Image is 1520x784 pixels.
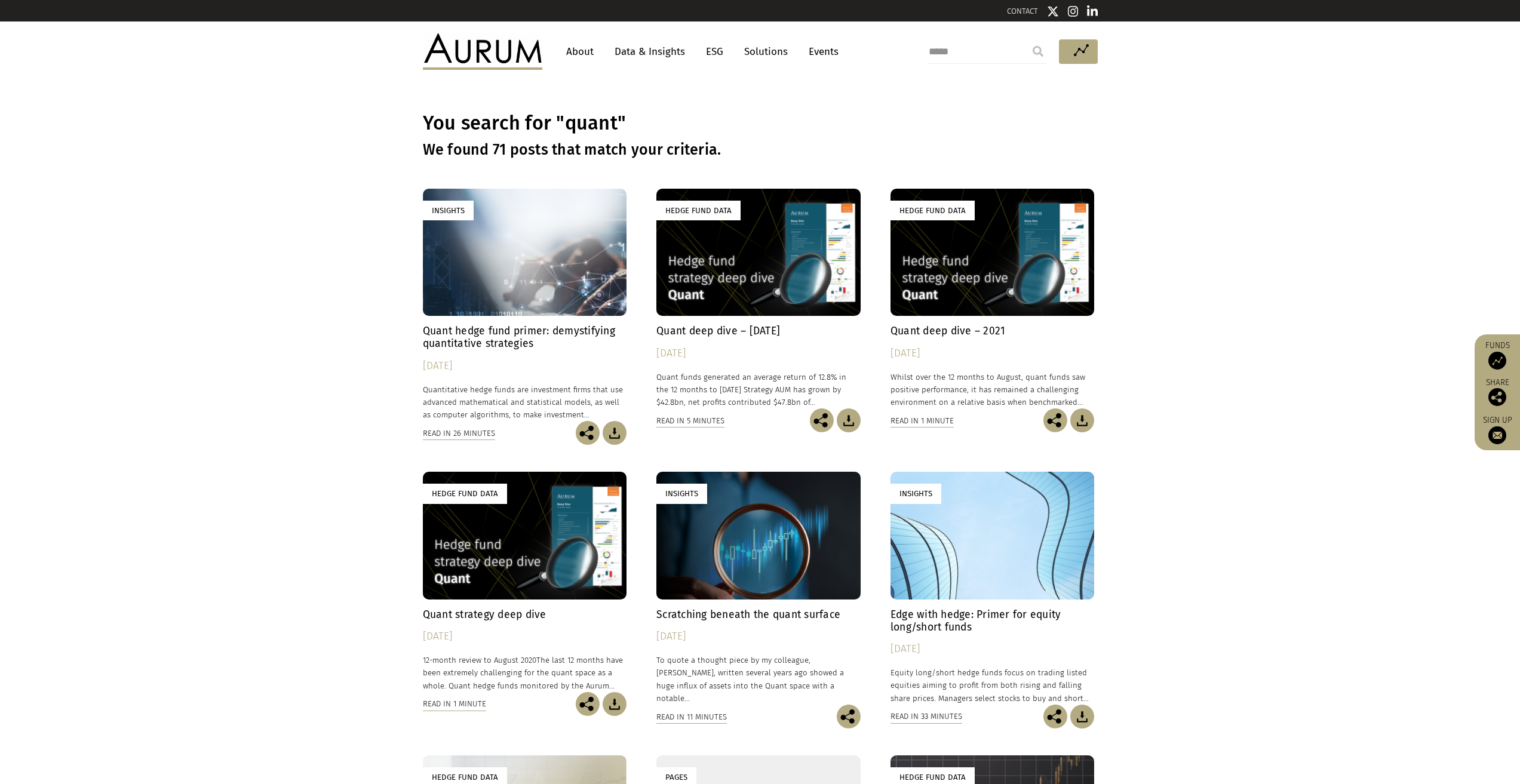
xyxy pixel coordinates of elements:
[656,189,861,408] a: Hedge Fund Data Quant deep dive – [DATE] [DATE] Quant funds generated an average return of 12.8% ...
[423,427,495,440] div: Read in 26 minutes
[656,345,861,362] div: [DATE]
[423,201,474,220] div: Insights
[423,608,627,621] h4: Quant strategy deep dive
[423,189,627,421] a: Insights Quant hedge fund primer: demystifying quantitative strategies [DATE] Quantitative hedge ...
[803,41,839,63] a: Events
[560,41,600,63] a: About
[576,692,600,716] img: Share this post
[890,189,1095,408] a: Hedge Fund Data Quant deep dive – 2021 [DATE] Whilst over the 12 months to August, quant funds sa...
[890,201,975,220] div: Hedge Fund Data
[890,710,962,723] div: Read in 33 minutes
[890,484,941,503] div: Insights
[1007,7,1038,16] a: CONTACT
[890,371,1095,408] p: Whilst over the 12 months to August, quant funds saw positive performance, it has remained a chal...
[890,641,1095,657] div: [DATE]
[423,358,627,374] div: [DATE]
[1047,5,1059,17] img: Twitter icon
[423,484,507,503] div: Hedge Fund Data
[423,628,627,645] div: [DATE]
[423,654,627,691] p: 12-month review to August 2020The last 12 months have been extremely challenging for the quant sp...
[603,692,627,716] img: Download Article
[1068,5,1079,17] img: Instagram icon
[609,41,691,63] a: Data & Insights
[423,472,627,691] a: Hedge Fund Data Quant strategy deep dive [DATE] 12-month review to August 2020The last 12 months ...
[1043,408,1067,432] img: Share this post
[837,705,861,728] img: Share this post
[1087,5,1098,17] img: Linkedin icon
[656,608,861,621] h4: Scratching beneath the quant surface
[603,421,627,445] img: Download Article
[656,371,861,408] p: Quant funds generated an average return of 12.8% in the 12 months to [DATE] Strategy AUM has grow...
[423,112,1098,135] h1: You search for "quant"
[1488,426,1506,444] img: Sign up to our newsletter
[890,414,954,428] div: Read in 1 minute
[423,141,1098,159] h3: We found 71 posts that match your criteria.
[656,484,707,503] div: Insights
[1481,415,1514,444] a: Sign up
[656,711,727,724] div: Read in 11 minutes
[890,608,1095,634] h4: Edge with hedge: Primer for equity long/short funds
[656,628,861,645] div: [DATE]
[656,654,861,705] p: To quote a thought piece by my colleague, [PERSON_NAME], written several years ago showed a huge ...
[810,408,834,432] img: Share this post
[656,414,724,428] div: Read in 5 minutes
[1070,408,1094,432] img: Download Article
[837,408,861,432] img: Download Article
[700,41,729,63] a: ESG
[1026,39,1050,63] input: Submit
[1481,379,1514,406] div: Share
[1070,705,1094,728] img: Download Article
[1481,340,1514,370] a: Funds
[890,325,1095,337] h4: Quant deep dive – 2021
[576,421,600,445] img: Share this post
[423,697,486,711] div: Read in 1 minute
[738,41,794,63] a: Solutions
[423,33,542,69] img: Aurum
[890,666,1095,704] p: Equity long/short hedge funds focus on trading listed equities aiming to profit from both rising ...
[1043,705,1067,728] img: Share this post
[656,472,861,704] a: Insights Scratching beneath the quant surface [DATE] To quote a thought piece by my colleague, [P...
[423,383,627,421] p: Quantitative hedge funds are investment firms that use advanced mathematical and statistical mode...
[890,472,1095,704] a: Insights Edge with hedge: Primer for equity long/short funds [DATE] Equity long/short hedge funds...
[656,201,741,220] div: Hedge Fund Data
[1488,388,1506,406] img: Share this post
[1488,352,1506,370] img: Access Funds
[656,325,861,337] h4: Quant deep dive – [DATE]
[890,345,1095,362] div: [DATE]
[423,325,627,350] h4: Quant hedge fund primer: demystifying quantitative strategies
